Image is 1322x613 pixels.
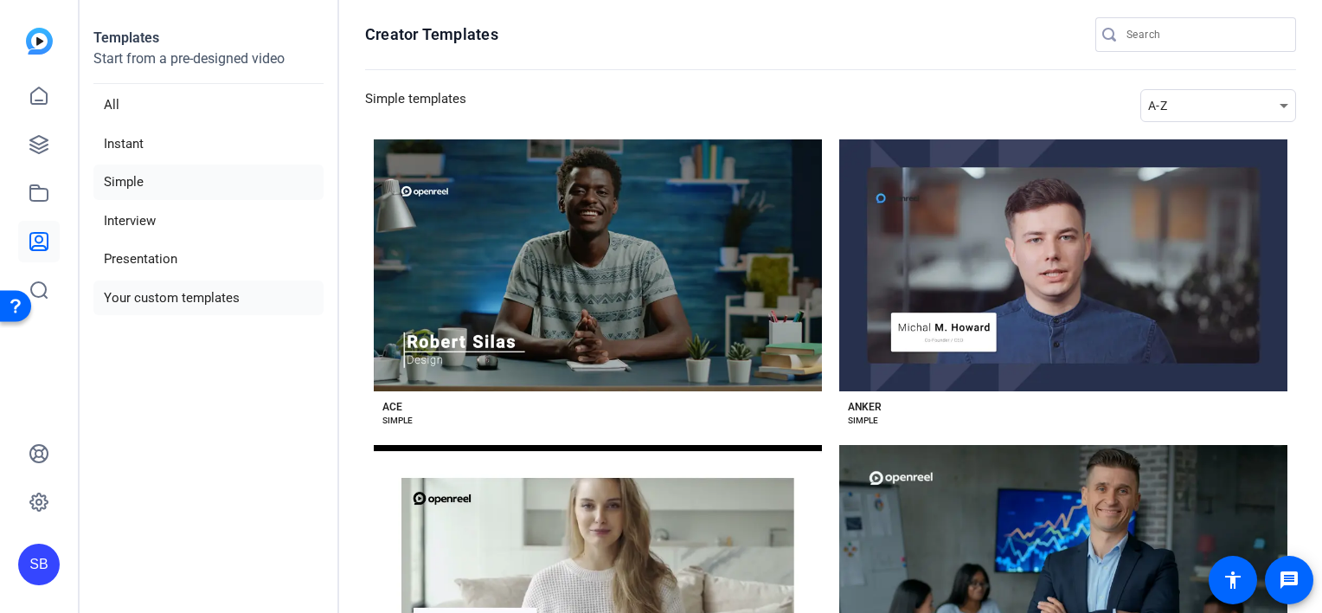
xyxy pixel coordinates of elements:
[374,139,822,391] button: Template image
[382,414,413,428] div: SIMPLE
[1126,24,1282,45] input: Search
[93,203,324,239] li: Interview
[93,126,324,162] li: Instant
[93,242,324,277] li: Presentation
[1279,570,1300,590] mat-icon: message
[93,165,324,200] li: Simple
[93,281,324,316] li: Your custom templates
[1148,99,1167,113] span: A-Z
[839,139,1287,391] button: Template image
[1223,570,1243,590] mat-icon: accessibility
[18,544,60,585] div: SB
[848,414,878,428] div: SIMPLE
[365,89,466,122] h3: Simple templates
[26,28,53,55] img: blue-gradient.svg
[365,24,498,45] h1: Creator Templates
[93,29,159,46] strong: Templates
[93,48,324,84] p: Start from a pre-designed video
[848,400,882,414] div: ANKER
[93,87,324,123] li: All
[382,400,402,414] div: ACE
